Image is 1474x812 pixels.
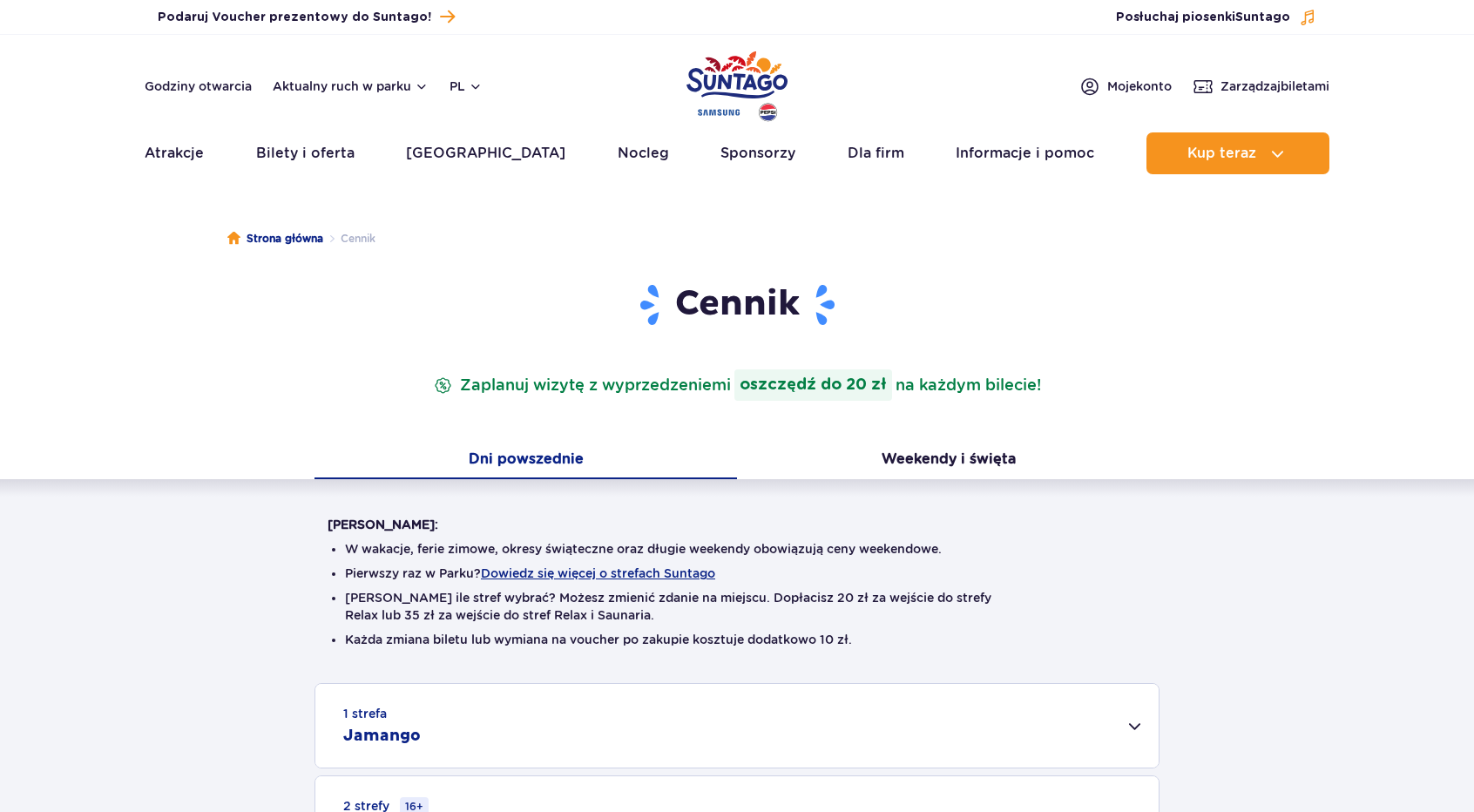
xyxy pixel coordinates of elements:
[145,132,204,174] a: Atrakcje
[1146,132,1329,174] button: Kup teraz
[1220,78,1329,95] span: Zarządzaj biletami
[314,443,737,479] button: Dni powszednie
[686,44,788,124] a: Park of Poland
[328,518,438,531] strong: [PERSON_NAME]:
[1193,76,1329,97] a: Zarządzajbiletami
[406,132,565,174] a: [GEOGRAPHIC_DATA]
[720,132,795,174] a: Sponsorzy
[345,631,1129,648] li: Każda zmiana biletu lub wymiana na voucher po zakupie kosztuje dodatkowo 10 zł.
[158,5,455,29] a: Podaruj Voucher prezentowy do Suntago!
[956,132,1094,174] a: Informacje i pomoc
[343,705,387,722] small: 1 strefa
[158,9,431,26] span: Podaruj Voucher prezentowy do Suntago!
[343,726,421,747] h2: Jamango
[848,132,904,174] a: Dla firm
[734,369,892,401] strong: oszczędź do 20 zł
[1235,11,1290,24] span: Suntago
[323,230,375,247] li: Cennik
[345,540,1129,558] li: W wakacje, ferie zimowe, okresy świąteczne oraz długie weekendy obowiązują ceny weekendowe.
[618,132,669,174] a: Nocleg
[227,230,323,247] a: Strona główna
[1107,78,1172,95] span: Moje konto
[345,589,1129,624] li: [PERSON_NAME] ile stref wybrać? Możesz zmienić zdanie na miejscu. Dopłacisz 20 zł za wejście do s...
[1116,9,1316,26] button: Posłuchaj piosenkiSuntago
[328,282,1146,328] h1: Cennik
[256,132,355,174] a: Bilety i oferta
[481,566,715,580] button: Dowiedz się więcej o strefach Suntago
[1079,76,1172,97] a: Mojekonto
[1187,145,1256,161] span: Kup teraz
[450,78,483,95] button: pl
[145,78,252,95] a: Godziny otwarcia
[345,565,1129,582] li: Pierwszy raz w Parku?
[430,369,1045,401] p: Zaplanuj wizytę z wyprzedzeniem na każdym bilecie!
[273,79,429,93] button: Aktualny ruch w parku
[737,443,1160,479] button: Weekendy i święta
[1116,9,1290,26] span: Posłuchaj piosenki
